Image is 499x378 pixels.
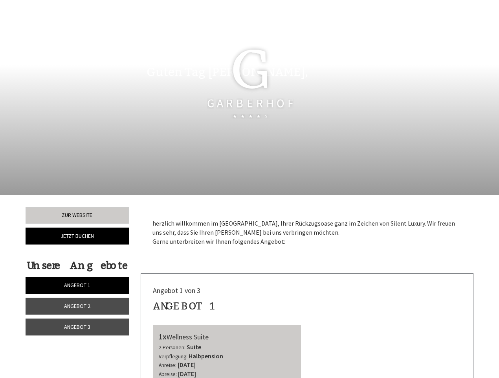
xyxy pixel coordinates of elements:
[64,282,90,289] span: Angebot 1
[153,286,200,295] span: Angebot 1 von 3
[26,258,129,273] div: Unsere Angebote
[64,302,90,309] span: Angebot 2
[159,332,167,341] b: 1x
[64,323,90,330] span: Angebot 3
[26,228,129,245] a: Jetzt buchen
[159,353,187,360] small: Verpflegung:
[152,219,462,246] p: herzlich willkommen im [GEOGRAPHIC_DATA], Ihrer Rückzugsoase ganz im Zeichen von Silent Luxury. W...
[187,343,201,351] b: Suite
[189,352,223,360] b: Halbpension
[26,207,129,224] a: Zur Website
[159,362,176,369] small: Anreise:
[178,370,196,378] b: [DATE]
[147,66,308,79] h1: Guten Tag [PERSON_NAME],
[153,299,216,313] div: Angebot 1
[159,371,177,378] small: Abreise:
[159,344,185,351] small: 2 Personen:
[178,361,196,369] b: [DATE]
[159,331,295,343] div: Wellness Suite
